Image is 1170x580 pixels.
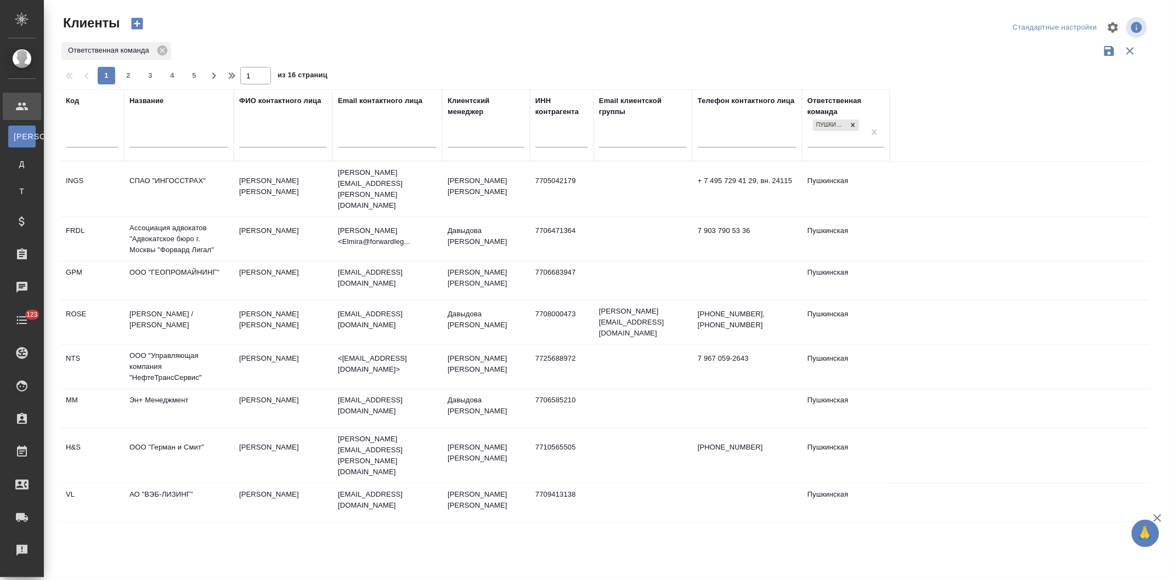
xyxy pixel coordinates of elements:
[530,170,594,208] td: 7705042179
[124,303,234,342] td: [PERSON_NAME] / [PERSON_NAME]
[8,126,36,147] a: [PERSON_NAME]
[698,95,795,106] div: Телефон контактного лица
[124,436,234,475] td: ООО "Герман и Смит"
[120,70,137,81] span: 2
[442,525,530,564] td: [PERSON_NAME] [PERSON_NAME]
[530,436,594,475] td: 7710565505
[239,95,321,106] div: ФИО контактного лица
[20,309,44,320] span: 123
[60,389,124,428] td: MM
[124,14,150,33] button: Создать
[530,303,594,342] td: 7708000473
[338,353,437,375] p: <[EMAIL_ADDRESS][DOMAIN_NAME]>
[812,118,860,132] div: Пушкинская
[1100,14,1126,41] span: Настроить таблицу
[234,525,332,564] td: [PERSON_NAME]
[3,306,41,334] a: 123
[68,45,153,56] p: Ответственная команда
[698,175,796,186] p: + 7 495 729 41 29, вн. 24115
[1132,520,1159,547] button: 🙏
[60,436,124,475] td: H&S
[1120,41,1140,61] button: Сбросить фильтры
[442,261,530,300] td: [PERSON_NAME] [PERSON_NAME]
[278,69,327,84] span: из 16 страниц
[60,348,124,386] td: NTS
[124,484,234,522] td: АО "ВЭБ-ЛИЗИНГ"
[120,67,137,84] button: 2
[802,484,890,522] td: Пушкинская
[60,525,124,564] td: DL
[442,436,530,475] td: [PERSON_NAME] [PERSON_NAME]
[61,42,171,60] div: Ответственная команда
[142,70,159,81] span: 3
[234,261,332,300] td: [PERSON_NAME]
[124,217,234,261] td: Ассоциация адвокатов "Адвокатское бюро г. Москвы "Форвард Лигал"
[442,220,530,258] td: Давыдова [PERSON_NAME]
[802,170,890,208] td: Пушкинская
[442,170,530,208] td: [PERSON_NAME] [PERSON_NAME]
[448,95,524,117] div: Клиентский менеджер
[338,395,437,417] p: [EMAIL_ADDRESS][DOMAIN_NAME]
[535,95,588,117] div: ИНН контрагента
[530,484,594,522] td: 7709413138
[124,345,234,389] td: ООО "Управляющая компания "НефтеТрансСервис"
[442,348,530,386] td: [PERSON_NAME] [PERSON_NAME]
[338,267,437,289] p: [EMAIL_ADDRESS][DOMAIN_NAME]
[60,220,124,258] td: FRDL
[60,261,124,300] td: GPM
[338,528,437,561] p: [PERSON_NAME][EMAIL_ADDRESS][DOMAIN_NAME]
[14,186,30,197] span: Т
[234,220,332,258] td: [PERSON_NAME]
[142,67,159,84] button: 3
[185,67,203,84] button: 5
[802,389,890,428] td: Пушкинская
[185,70,203,81] span: 5
[8,153,36,175] a: Д
[234,303,332,342] td: [PERSON_NAME] [PERSON_NAME]
[594,300,692,344] td: [PERSON_NAME][EMAIL_ADDRESS][DOMAIN_NAME]
[1126,17,1149,38] span: Посмотреть информацию
[338,309,437,331] p: [EMAIL_ADDRESS][DOMAIN_NAME]
[802,525,890,564] td: Пушкинская
[338,167,437,211] p: [PERSON_NAME][EMAIL_ADDRESS][PERSON_NAME][DOMAIN_NAME]
[802,348,890,386] td: Пушкинская
[338,434,437,477] p: [PERSON_NAME][EMAIL_ADDRESS][PERSON_NAME][DOMAIN_NAME]
[530,525,594,564] td: 1646017441
[163,70,181,81] span: 4
[124,525,234,564] td: ООО "ДЕЛОНГИ"
[129,95,163,106] div: Название
[60,14,120,32] span: Клиенты
[1099,41,1120,61] button: Сохранить фильтры
[338,95,422,106] div: Email контактного лица
[599,95,687,117] div: Email клиентской группы
[60,303,124,342] td: ROSE
[8,180,36,202] a: Т
[234,389,332,428] td: [PERSON_NAME]
[234,484,332,522] td: [PERSON_NAME]
[530,220,594,258] td: 7706471364
[66,95,79,106] div: Код
[14,158,30,169] span: Д
[124,261,234,300] td: ООО "ГЕОПРОМАЙНИНГ"
[1136,522,1155,545] span: 🙏
[234,436,332,475] td: [PERSON_NAME]
[442,389,530,428] td: Давыдова [PERSON_NAME]
[442,303,530,342] td: Давыдова [PERSON_NAME]
[698,442,796,453] p: [PHONE_NUMBER]
[698,353,796,364] p: 7 967 059-2643
[1010,19,1100,36] div: split button
[338,225,437,247] p: [PERSON_NAME] <Elmira@forwardleg...
[60,170,124,208] td: INGS
[530,261,594,300] td: 7706683947
[802,220,890,258] td: Пушкинская
[530,348,594,386] td: 7725688972
[698,225,796,236] p: 7 903 790 53 36
[234,348,332,386] td: [PERSON_NAME]
[802,436,890,475] td: Пушкинская
[807,95,884,117] div: Ответственная команда
[163,67,181,84] button: 4
[338,489,437,511] p: [EMAIL_ADDRESS][DOMAIN_NAME]
[802,261,890,300] td: Пушкинская
[442,484,530,522] td: [PERSON_NAME] [PERSON_NAME]
[234,170,332,208] td: [PERSON_NAME] [PERSON_NAME]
